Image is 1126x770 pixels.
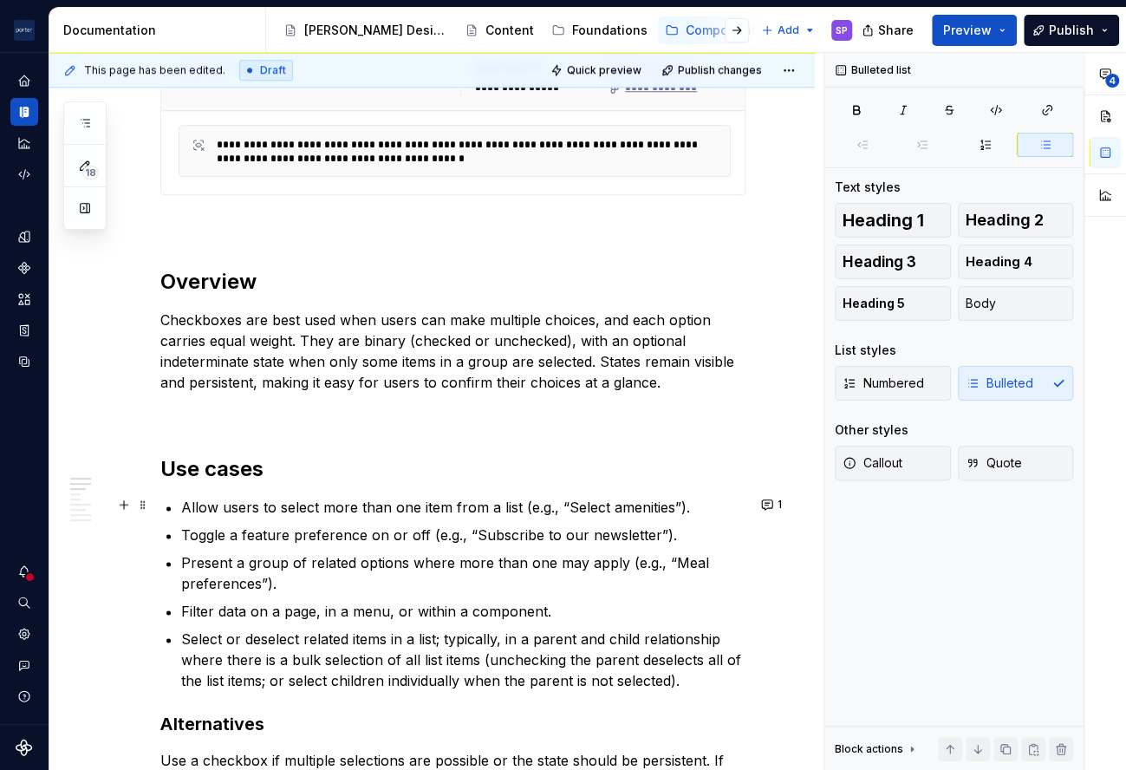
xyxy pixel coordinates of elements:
[932,15,1017,46] button: Preview
[966,454,1022,472] span: Quote
[16,739,33,756] svg: Supernova Logo
[277,16,454,44] a: [PERSON_NAME] Design
[1105,74,1119,88] span: 4
[966,253,1032,271] span: Heading 4
[656,58,770,82] button: Publish changes
[836,23,848,37] div: SP
[658,16,770,44] a: Components
[835,179,901,196] div: Text styles
[835,286,951,321] button: Heading 5
[958,245,1074,279] button: Heading 4
[835,342,896,359] div: List styles
[10,67,38,95] a: Home
[843,375,924,392] span: Numbered
[835,245,951,279] button: Heading 3
[853,15,925,46] button: Share
[958,203,1074,238] button: Heading 2
[1049,22,1094,39] span: Publish
[966,295,996,312] span: Body
[943,22,992,39] span: Preview
[544,16,654,44] a: Foundations
[878,22,914,39] span: Share
[1024,15,1119,46] button: Publish
[181,497,745,518] p: Allow users to select more than one item from a list (e.g., “Select amenities”).
[545,58,649,82] button: Quick preview
[458,16,541,44] a: Content
[835,421,908,439] div: Other styles
[958,446,1074,480] button: Quote
[63,22,258,39] div: Documentation
[10,223,38,251] a: Design tokens
[277,13,752,48] div: Page tree
[756,18,821,42] button: Add
[778,498,782,512] span: 1
[958,286,1074,321] button: Body
[835,366,951,401] button: Numbered
[843,253,916,271] span: Heading 3
[843,212,924,229] span: Heading 1
[84,63,225,77] span: This page has been edited.
[10,285,38,313] a: Assets
[160,310,745,393] p: Checkboxes are best used when users can make multiple choices, and each option carries equal weig...
[10,589,38,617] button: Search ⌘K
[181,629,745,691] p: Select or deselect related items in a list; typically, in a parent and child relationship where t...
[10,620,38,648] a: Settings
[835,742,903,756] div: Block actions
[10,651,38,679] button: Contact support
[160,455,745,483] h2: Use cases
[260,63,286,77] span: Draft
[10,558,38,585] button: Notifications
[572,22,648,39] div: Foundations
[843,295,905,312] span: Heading 5
[485,22,534,39] div: Content
[10,98,38,126] a: Documentation
[304,22,447,39] div: [PERSON_NAME] Design
[160,268,745,296] h2: Overview
[778,23,799,37] span: Add
[678,63,762,77] span: Publish changes
[181,601,745,622] p: Filter data on a page, in a menu, or within a component.
[756,493,790,517] button: 1
[835,446,951,480] button: Callout
[10,129,38,157] a: Analytics
[181,525,745,545] p: Toggle a feature preference on or off (e.g., “Subscribe to our newsletter”).
[10,160,38,188] a: Code automation
[10,254,38,282] a: Components
[181,552,745,594] p: Present a group of related options where more than one may apply (e.g., “Meal preferences”).
[10,348,38,375] a: Data sources
[835,737,919,761] div: Block actions
[835,203,951,238] button: Heading 1
[567,63,641,77] span: Quick preview
[82,166,99,179] span: 18
[160,712,745,736] h3: Alternatives
[14,20,35,41] img: f0306bc8-3074-41fb-b11c-7d2e8671d5eb.png
[10,316,38,344] a: Storybook stories
[966,212,1044,229] span: Heading 2
[843,454,902,472] span: Callout
[686,22,763,39] div: Components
